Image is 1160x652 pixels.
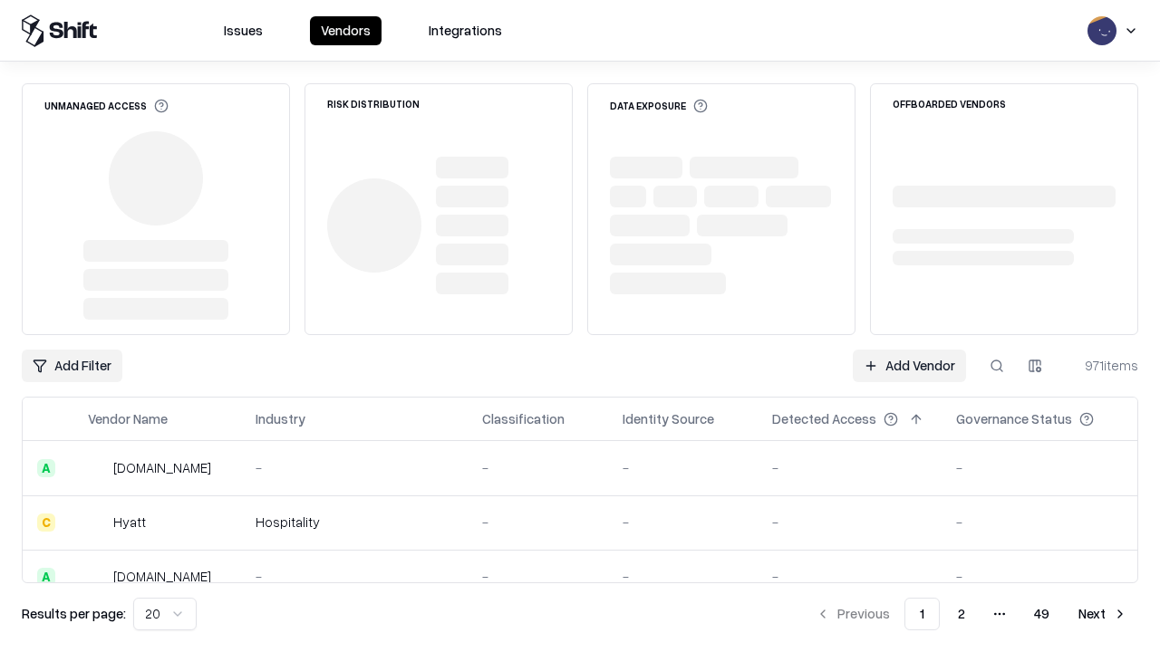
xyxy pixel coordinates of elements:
div: - [956,513,1123,532]
div: Risk Distribution [327,99,420,109]
button: Add Filter [22,350,122,382]
div: Governance Status [956,409,1072,428]
div: [DOMAIN_NAME] [113,458,211,477]
div: - [482,513,594,532]
div: Data Exposure [610,99,708,113]
img: primesec.co.il [88,568,106,586]
button: Vendors [310,16,382,45]
button: Next [1068,598,1138,630]
div: Classification [482,409,565,428]
div: Vendor Name [88,409,168,428]
a: Add Vendor [853,350,966,382]
nav: pagination [805,598,1138,630]
div: Hyatt [113,513,146,532]
img: intrado.com [88,459,106,477]
button: 1 [904,598,940,630]
div: - [772,567,927,586]
div: - [772,458,927,477]
div: Industry [256,409,305,428]
div: A [37,459,55,477]
div: [DOMAIN_NAME] [113,567,211,586]
div: - [956,458,1123,477]
div: - [772,513,927,532]
img: Hyatt [88,513,106,532]
div: - [956,567,1123,586]
p: Results per page: [22,604,126,623]
div: Detected Access [772,409,876,428]
div: C [37,513,55,532]
button: Integrations [418,16,513,45]
div: Hospitality [256,513,453,532]
button: 2 [943,598,980,630]
button: Issues [213,16,274,45]
div: A [37,568,55,586]
button: 49 [1020,598,1064,630]
div: - [482,567,594,586]
div: - [256,458,453,477]
div: Identity Source [623,409,714,428]
div: Offboarded Vendors [893,99,1006,109]
div: Unmanaged Access [44,99,169,113]
div: - [482,458,594,477]
div: - [623,458,743,477]
div: 971 items [1066,356,1138,375]
div: - [256,567,453,586]
div: - [623,567,743,586]
div: - [623,513,743,532]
